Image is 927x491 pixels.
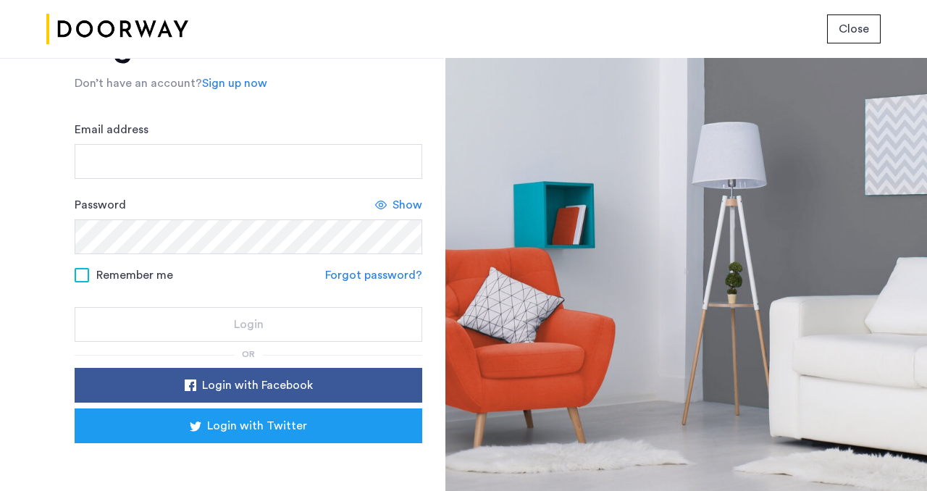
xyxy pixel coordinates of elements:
[325,267,422,284] a: Forgot password?
[242,350,255,358] span: or
[839,20,869,38] span: Close
[75,196,126,214] label: Password
[393,196,422,214] span: Show
[75,77,202,89] span: Don’t have an account?
[75,408,422,443] button: button
[46,2,188,56] img: logo
[75,307,422,342] button: button
[75,121,148,138] label: Email address
[234,316,264,333] span: Login
[202,377,313,394] span: Login with Facebook
[827,14,881,43] button: button
[202,75,267,92] a: Sign up now
[75,368,422,403] button: button
[96,448,400,479] iframe: Sign in with Google Button
[207,417,307,435] span: Login with Twitter
[96,267,173,284] span: Remember me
